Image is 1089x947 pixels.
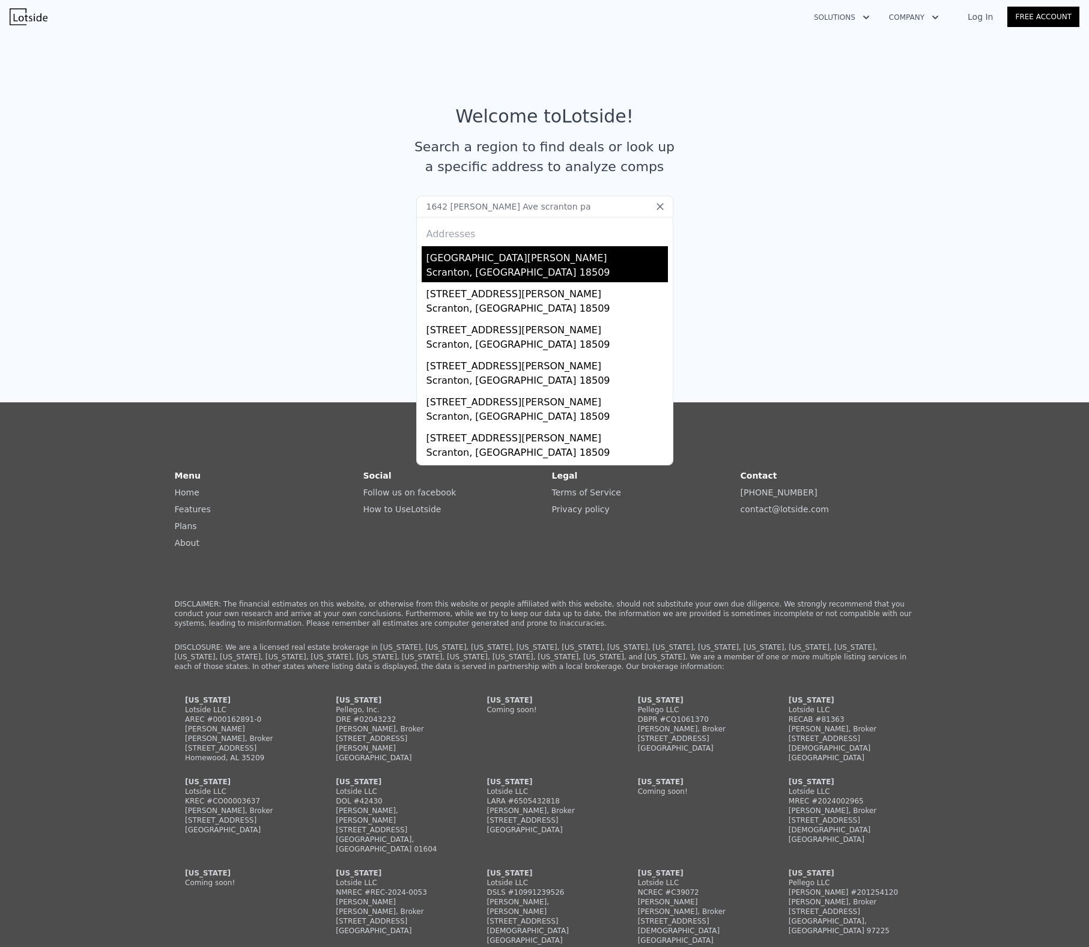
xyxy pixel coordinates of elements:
div: KREC #CO00003637 [185,796,300,806]
div: Lotside LLC [185,705,300,715]
div: [GEOGRAPHIC_DATA], [GEOGRAPHIC_DATA] 97225 [789,916,904,936]
a: [PHONE_NUMBER] [741,488,818,497]
div: MREC #2024002965 [789,796,904,806]
div: [GEOGRAPHIC_DATA] [185,825,300,835]
div: [STREET_ADDRESS] [336,825,451,835]
div: [GEOGRAPHIC_DATA] [789,753,904,763]
a: Free Account [1007,7,1079,27]
div: [PERSON_NAME] [PERSON_NAME], Broker [185,724,300,743]
div: [GEOGRAPHIC_DATA] [487,936,602,945]
input: Search an address or region... [416,196,673,217]
a: Follow us on facebook [363,488,457,497]
div: [STREET_ADDRESS][DEMOGRAPHIC_DATA] [789,815,904,835]
div: [STREET_ADDRESS] [185,743,300,753]
a: Plans [175,521,197,531]
div: Lotside LLC [487,878,602,888]
div: [PERSON_NAME], Broker [789,724,904,734]
div: [US_STATE] [336,868,451,878]
div: [STREET_ADDRESS][PERSON_NAME] [426,462,668,482]
div: [STREET_ADDRESS][PERSON_NAME] [426,282,668,301]
div: [US_STATE] [336,777,451,787]
div: Scranton, [GEOGRAPHIC_DATA] 18509 [426,301,668,318]
div: Coming soon! [487,705,602,715]
div: DSLS #10991239526 [487,888,602,897]
div: [US_STATE] [185,777,300,787]
div: [PERSON_NAME], Broker [789,806,904,815]
div: [US_STATE] [638,777,753,787]
div: Scranton, [GEOGRAPHIC_DATA] 18509 [426,265,668,282]
div: [PERSON_NAME], Broker [789,897,904,907]
div: [STREET_ADDRESS][PERSON_NAME] [426,318,668,337]
div: Scranton, [GEOGRAPHIC_DATA] 18509 [426,410,668,426]
p: DISCLAIMER: The financial estimates on this website, or otherwise from this website or people aff... [175,599,915,628]
div: Lotside LLC [336,878,451,888]
a: Log In [953,11,1007,23]
div: Lotside LLC [336,787,451,796]
div: [US_STATE] [336,695,451,705]
div: [GEOGRAPHIC_DATA] [789,835,904,844]
div: [STREET_ADDRESS] [789,907,904,916]
button: Solutions [804,7,879,28]
div: [US_STATE] [487,695,602,705]
div: [US_STATE] [185,868,300,878]
div: [PERSON_NAME], Broker [638,724,753,734]
div: [PERSON_NAME] #201254120 [789,888,904,897]
a: About [175,538,199,548]
div: [STREET_ADDRESS][PERSON_NAME] [426,390,668,410]
div: Lotside LLC [487,787,602,796]
div: NCREC #C39072 [638,888,753,897]
div: [STREET_ADDRESS][DEMOGRAPHIC_DATA] [638,916,753,936]
strong: Social [363,471,392,480]
div: [PERSON_NAME] [PERSON_NAME], Broker [638,897,753,916]
div: Addresses [422,217,668,246]
div: Search a region to find deals or look up a specific address to analyze comps [410,137,679,177]
div: [STREET_ADDRESS] [487,815,602,825]
div: DBPR #CQ1061370 [638,715,753,724]
div: Pellego, Inc. [336,705,451,715]
a: Terms of Service [552,488,621,497]
div: [US_STATE] [789,868,904,878]
div: Scranton, [GEOGRAPHIC_DATA] 18509 [426,446,668,462]
div: DRE #02043232 [336,715,451,724]
div: [PERSON_NAME], Broker [487,806,602,815]
div: Coming soon! [185,878,300,888]
div: [US_STATE] [487,868,602,878]
div: [US_STATE] [487,777,602,787]
div: NMREC #REC-2024-0053 [336,888,451,897]
div: [STREET_ADDRESS] [638,734,753,743]
div: [STREET_ADDRESS][DEMOGRAPHIC_DATA] [487,916,602,936]
div: Lotside LLC [185,787,300,796]
div: [GEOGRAPHIC_DATA] [638,936,753,945]
div: Lotside LLC [789,787,904,796]
div: [PERSON_NAME] [PERSON_NAME], Broker [336,897,451,916]
div: [STREET_ADDRESS][DEMOGRAPHIC_DATA] [789,734,904,753]
a: Home [175,488,199,497]
div: [GEOGRAPHIC_DATA][PERSON_NAME] [426,246,668,265]
div: [US_STATE] [789,777,904,787]
div: [PERSON_NAME], Broker [336,724,451,734]
div: [GEOGRAPHIC_DATA] [487,825,602,835]
p: DISCLOSURE: We are a licensed real estate brokerage in [US_STATE], [US_STATE], [US_STATE], [US_ST... [175,643,915,671]
div: [STREET_ADDRESS] [185,815,300,825]
strong: Contact [741,471,777,480]
div: AREC #000162891-0 [185,715,300,724]
a: contact@lotside.com [741,504,829,514]
div: Scranton, [GEOGRAPHIC_DATA] 18509 [426,374,668,390]
div: [GEOGRAPHIC_DATA] [336,753,451,763]
div: Pellego LLC [789,878,904,888]
div: [US_STATE] [638,695,753,705]
strong: Legal [552,471,578,480]
div: Coming soon! [638,787,753,796]
div: [GEOGRAPHIC_DATA] [638,743,753,753]
button: Company [879,7,948,28]
div: [PERSON_NAME], [PERSON_NAME] [487,897,602,916]
a: Privacy policy [552,504,610,514]
div: [PERSON_NAME], Broker [185,806,300,815]
div: [US_STATE] [638,868,753,878]
div: [US_STATE] [789,695,904,705]
div: [STREET_ADDRESS][PERSON_NAME] [426,426,668,446]
div: Scranton, [GEOGRAPHIC_DATA] 18509 [426,337,668,354]
a: How to UseLotside [363,504,441,514]
div: [US_STATE] [185,695,300,705]
div: [STREET_ADDRESS][PERSON_NAME] [336,734,451,753]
